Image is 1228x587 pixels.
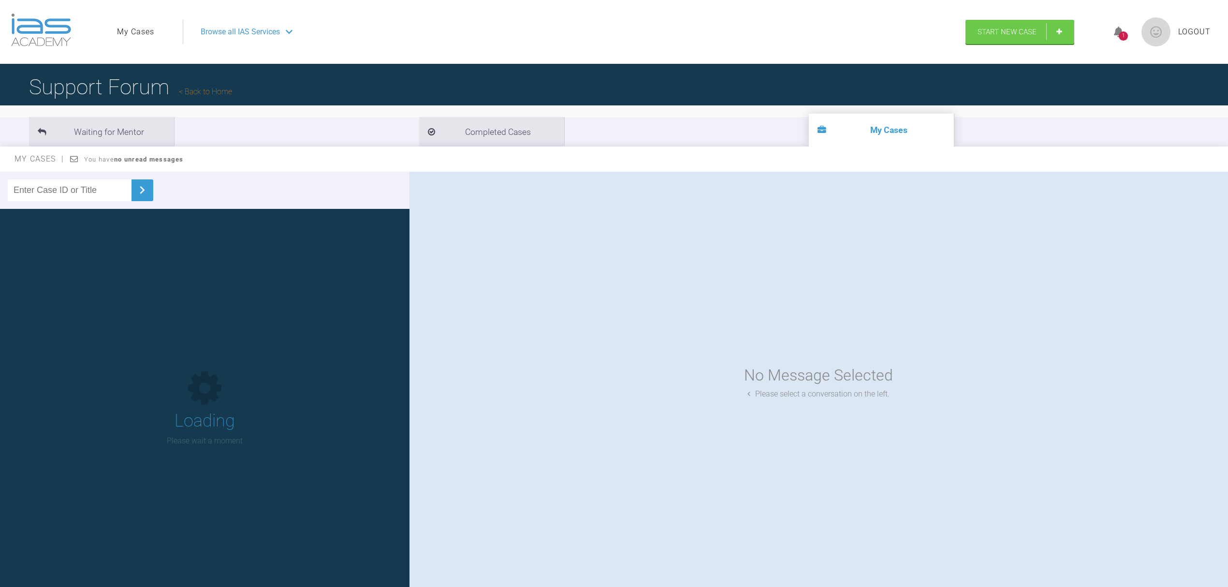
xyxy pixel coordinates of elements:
strong: no unread messages [114,156,183,163]
li: Waiting for Mentor [29,117,174,147]
a: Start New Case [965,20,1074,44]
li: Completed Cases [419,117,564,147]
img: chevronRight.28bd32b0.svg [134,182,150,198]
a: Back to Home [179,87,232,96]
div: 1 [1119,31,1128,41]
h1: Support Forum [29,70,232,104]
span: Start New Case [978,28,1037,36]
div: No Message Selected [744,363,893,388]
span: You have [84,156,183,163]
li: My Cases [809,114,954,147]
span: My Cases [15,154,64,163]
a: My Cases [117,26,154,38]
a: Logout [1178,26,1211,38]
p: Please wait a moment [167,435,243,447]
span: Browse all IAS Services [201,26,280,38]
img: profile.png [1141,17,1170,46]
img: logo-light.3e3ef733.png [11,14,71,46]
input: Enter Case ID or Title [8,179,132,201]
h1: Loading [175,407,235,435]
div: Please select a conversation on the left. [747,388,890,400]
